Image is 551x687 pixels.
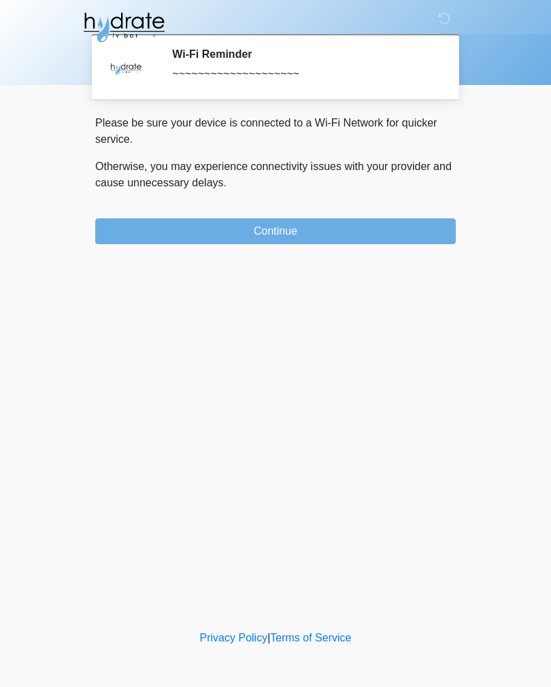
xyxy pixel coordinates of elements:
[224,177,227,188] span: .
[82,10,166,44] img: Hydrate IV Bar - Fort Collins Logo
[200,632,268,643] a: Privacy Policy
[172,66,435,82] div: ~~~~~~~~~~~~~~~~~~~~
[270,632,351,643] a: Terms of Service
[95,115,456,148] p: Please be sure your device is connected to a Wi-Fi Network for quicker service.
[267,632,270,643] a: |
[95,158,456,191] p: Otherwise, you may experience connectivity issues with your provider and cause unnecessary delays
[95,218,456,244] button: Continue
[105,48,146,88] img: Agent Avatar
